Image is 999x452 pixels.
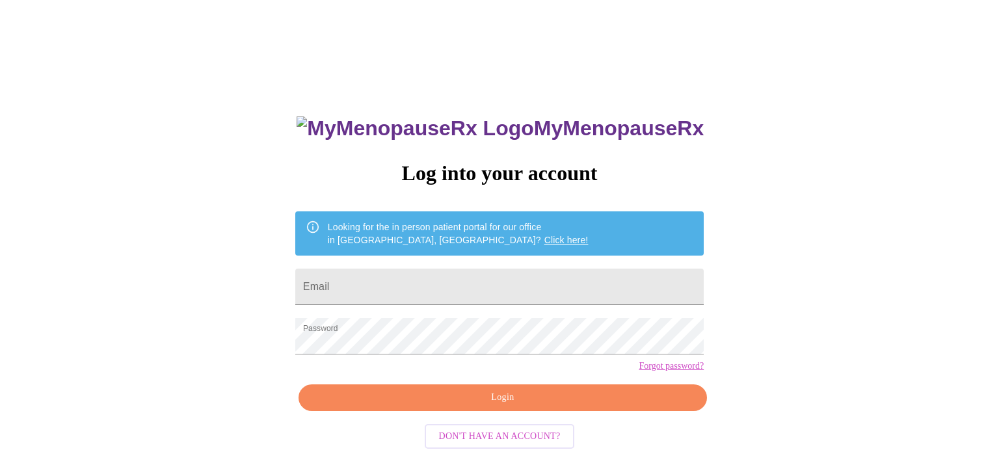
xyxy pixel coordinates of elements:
a: Forgot password? [639,361,704,371]
span: Don't have an account? [439,429,561,445]
h3: MyMenopauseRx [297,116,704,140]
img: MyMenopauseRx Logo [297,116,533,140]
span: Login [313,390,692,406]
a: Click here! [544,235,589,245]
div: Looking for the in person patient portal for our office in [GEOGRAPHIC_DATA], [GEOGRAPHIC_DATA]? [328,215,589,252]
button: Login [299,384,707,411]
h3: Log into your account [295,161,704,185]
button: Don't have an account? [425,424,575,449]
a: Don't have an account? [421,429,578,440]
